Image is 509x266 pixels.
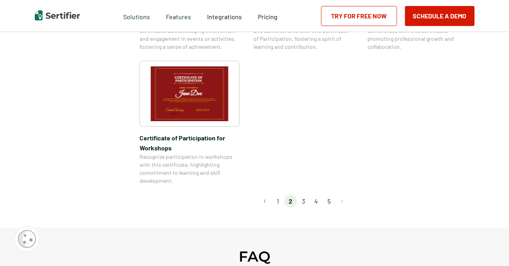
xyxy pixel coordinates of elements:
img: Sertifier | Digital Credentialing Platform [35,10,80,20]
li: page 2 [284,195,297,208]
a: Certificate of Participation​ for WorkshopsCertificate of Participation​ for WorkshopsRecognize p... [140,61,240,185]
h2: FAQ [239,248,270,265]
img: Cookie Popup Icon [18,230,36,248]
a: Try for Free Now [321,6,397,26]
span: Recognize participation in workshops with this certificate, highlighting commitment to learning a... [140,153,240,185]
span: Celebrate participation with this certificate, acknowledging involvement and engagement in events... [140,19,240,51]
a: Pricing [258,11,277,21]
li: page 1 [271,195,284,208]
li: page 3 [297,195,310,208]
img: Certificate of Participation​ for Workshops [151,66,228,121]
button: Go to next page [335,195,348,208]
span: Features [166,11,191,21]
span: Acknowledge valuable participation in conferences with this certificate, promoting professional g... [367,19,467,51]
span: Integrations [207,13,242,20]
li: page 5 [323,195,335,208]
span: Certificate of Participation​ for Workshops [140,133,240,153]
li: page 4 [310,195,323,208]
span: Pricing [258,13,277,20]
span: Solutions [123,11,150,21]
iframe: Chat Widget [469,228,509,266]
span: Recognize students’ active involvement and achievements with this Certificate of Participation, f... [254,19,353,51]
a: Integrations [207,11,242,21]
button: Schedule a Demo [405,6,475,26]
button: Go to previous page [259,195,271,208]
